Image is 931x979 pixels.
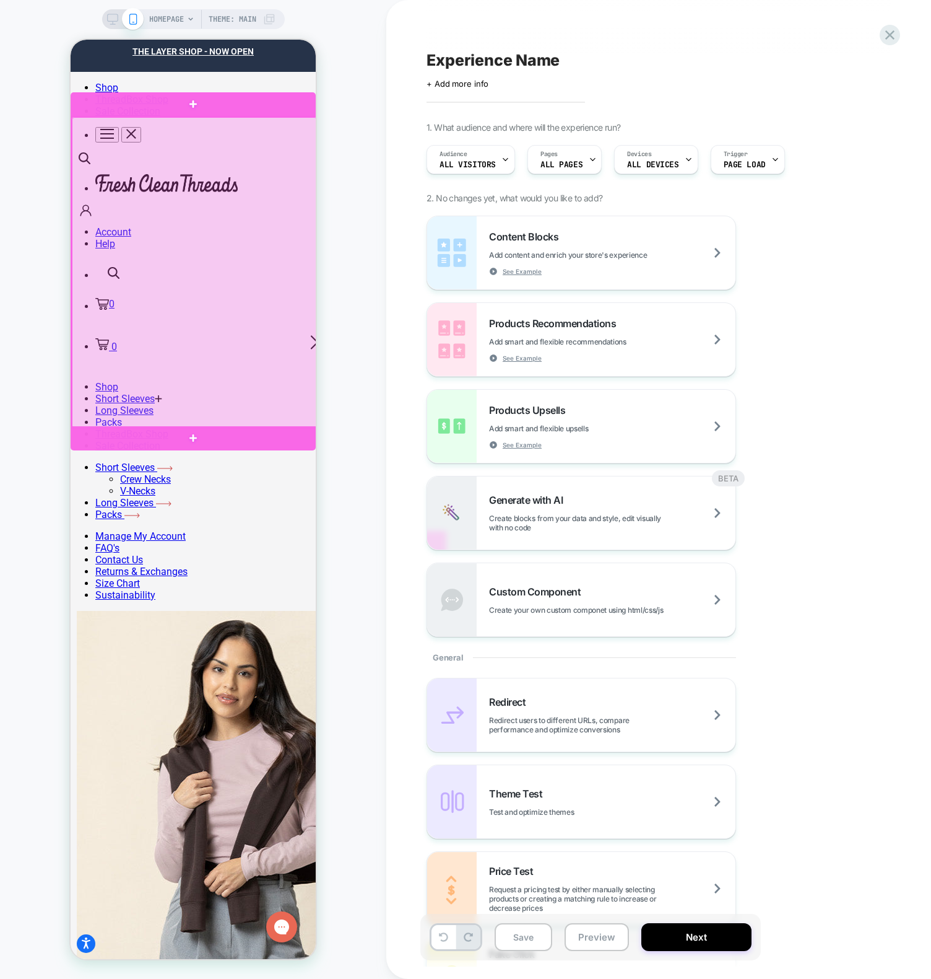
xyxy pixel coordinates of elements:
span: Create your own custom componet using html/css/js [489,605,725,615]
a: Manage My Account [25,491,115,503]
a: Crew Necks [50,434,100,446]
span: See Example [503,354,542,362]
a: Packs [25,469,69,481]
a: Returns & Exchanges [25,526,117,538]
span: Content Blocks [489,230,565,243]
span: Custom Component [489,586,587,598]
a: Short Sleeves [25,422,102,434]
span: Devices [627,150,651,159]
a: Long Sleeves [25,457,101,469]
span: Products Upsells [489,404,571,416]
span: Products Recommendations [489,317,622,330]
iframe: Gorgias live chat messenger [189,867,233,907]
a: SEASONAL COLORS - SHOP FALL COLLECTION [15,30,230,58]
span: ALL DEVICES [627,160,678,169]
span: Experience Name [427,51,560,69]
div: General [427,637,736,678]
span: Page Load [724,160,766,169]
a: Contact Us [25,514,72,526]
span: Add content and enrich your store's experience [489,250,709,260]
span: ALL PAGES [540,160,582,169]
span: Redirect users to different URLs, compare performance and optimize conversions [489,716,735,734]
span: See Example [503,267,542,276]
div: BETA [712,470,745,486]
span: Theme Test [489,788,548,800]
span: 2. No changes yet, what would you like to add? [427,193,602,203]
span: Theme: MAIN [209,9,256,29]
span: + Add more info [427,79,488,89]
span: Trigger [724,150,748,159]
span: All Visitors [440,160,496,169]
span: Test and optimize themes [489,807,636,817]
button: Next [641,923,751,951]
span: 1. What audience and where will the experience run? [427,122,620,133]
span: Price Test [489,865,539,877]
button: Save [495,923,552,951]
a: V-Necks [50,446,85,457]
span: Audience [440,150,467,159]
span: Pages [540,150,558,159]
span: Add smart and flexible upsells [489,424,650,433]
span: Add smart and flexible recommendations [489,337,688,346]
span: See Example [503,441,542,449]
span: Generate with AI [489,494,569,506]
span: HOMEPAGE [149,9,184,29]
a: Sustainability [25,550,85,561]
a: FAQ's [25,503,49,514]
a: THE LAYER SHOP - NOW OPEN [15,2,230,30]
span: Redirect [489,696,532,708]
button: Preview [565,923,629,951]
span: Request a pricing test by either manually selecting products or creating a matching rule to incre... [489,885,735,913]
a: Shop [25,42,48,54]
a: Size Chart [25,538,69,550]
span: Create blocks from your data and style, edit visually with no code [489,514,735,532]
